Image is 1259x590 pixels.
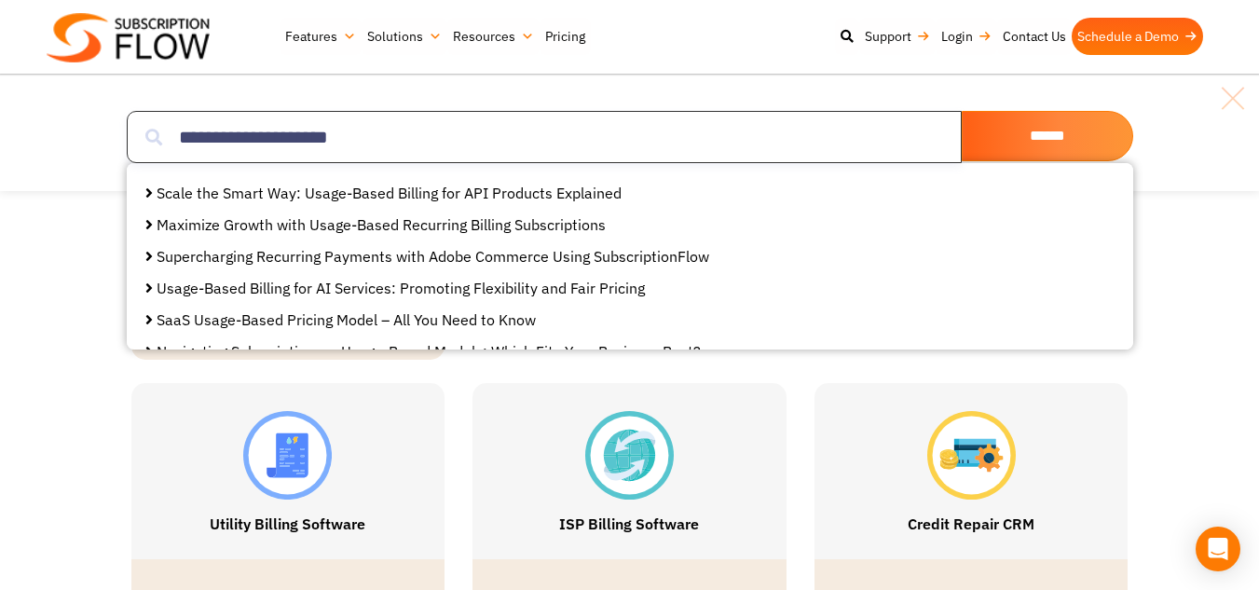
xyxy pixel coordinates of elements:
a: Navigating Subscription vs. Usage-Based Models: Which Fits Your Business Best? [157,342,701,361]
img: Subscriptionflow [47,13,210,62]
a: Pricing [540,18,591,55]
a: Usage-Based Billing for AI Services: Promoting Flexibility and Fair Pricing [157,279,645,297]
a: Scale the Smart Way: Usage-Based Billing for API Products Explained [157,184,622,202]
a: SaaS Usage-Based Pricing Model – All You Need to Know [157,310,536,329]
a: Features [280,18,362,55]
a: Resources [447,18,540,55]
a: Schedule a Demo [1072,18,1203,55]
a: Utility Billing Software [210,515,365,533]
div: Open Intercom Messenger [1196,527,1240,571]
a: Solutions [362,18,447,55]
a: Support [859,18,936,55]
a: Supercharging Recurring Payments with Adobe Commerce Using SubscriptionFlow [157,247,709,266]
a: ISP Billing Software [559,515,699,533]
a: Maximize Growth with Usage-Based Recurring Billing Subscriptions [157,215,606,234]
a: Contact Us [997,18,1072,55]
a: Login [936,18,997,55]
a: Credit Repair CRM [908,515,1034,533]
